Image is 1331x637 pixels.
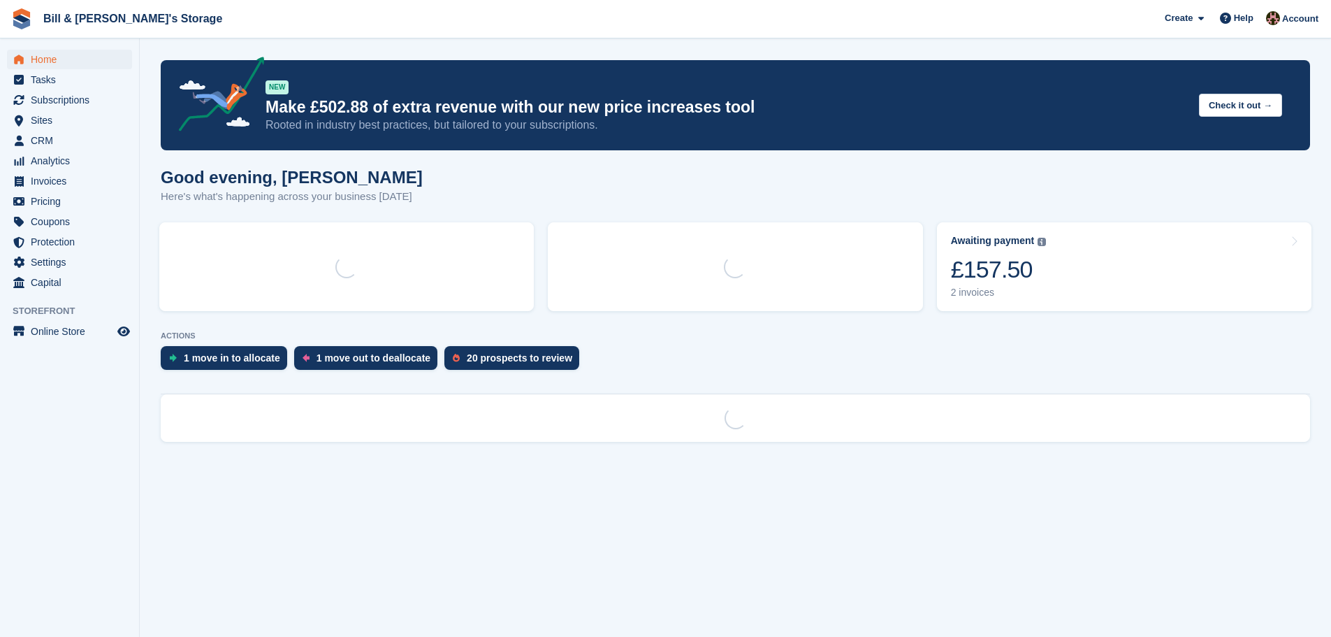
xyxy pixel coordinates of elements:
a: Awaiting payment £157.50 2 invoices [937,222,1311,311]
a: menu [7,131,132,150]
div: 1 move out to deallocate [317,352,430,364]
span: Protection [31,232,115,252]
h1: Good evening, [PERSON_NAME] [161,168,423,187]
img: move_ins_to_allocate_icon-fdf77a2bb77ea45bf5b3d319d69a93e2d87916cf1d5bf7949dd705db3b84f3ca.svg [169,354,177,362]
a: menu [7,171,132,191]
a: Preview store [115,323,132,340]
a: Bill & [PERSON_NAME]'s Storage [38,7,228,30]
a: menu [7,252,132,272]
div: £157.50 [951,255,1047,284]
span: Online Store [31,322,115,341]
span: Storefront [13,304,139,318]
div: 2 invoices [951,287,1047,299]
a: menu [7,192,132,211]
a: 20 prospects to review [444,346,586,377]
span: Sites [31,110,115,130]
p: Rooted in industry best practices, but tailored to your subscriptions. [266,117,1188,133]
span: Capital [31,273,115,292]
div: 1 move in to allocate [184,352,280,364]
div: Awaiting payment [951,235,1035,247]
p: ACTIONS [161,331,1310,341]
span: Account [1282,12,1318,26]
span: Tasks [31,70,115,90]
p: Here's what's happening across your business [DATE] [161,189,423,205]
a: 1 move in to allocate [161,346,294,377]
img: move_outs_to_deallocate_icon-f764333ba52eb49d3ac5e1228854f67142a1ed5810a6f6cc68b1a99e826820c5.svg [303,354,310,362]
a: menu [7,322,132,341]
span: Help [1234,11,1253,25]
span: Create [1165,11,1193,25]
img: stora-icon-8386f47178a22dfd0bd8f6a31ec36ba5ce8667c1dd55bd0f319d3a0aa187defe.svg [11,8,32,29]
a: menu [7,273,132,292]
img: Jack Bottesch [1266,11,1280,25]
div: 20 prospects to review [467,352,572,364]
a: menu [7,110,132,130]
a: menu [7,232,132,252]
span: Coupons [31,212,115,231]
span: Pricing [31,192,115,211]
a: menu [7,212,132,231]
p: Make £502.88 of extra revenue with our new price increases tool [266,97,1188,117]
button: Check it out → [1199,94,1282,117]
span: Settings [31,252,115,272]
a: menu [7,90,132,110]
a: menu [7,50,132,69]
span: Analytics [31,151,115,171]
a: menu [7,70,132,90]
span: Invoices [31,171,115,191]
img: price-adjustments-announcement-icon-8257ccfd72463d97f412b2fc003d46551f7dbcb40ab6d574587a9cd5c0d94... [167,57,265,136]
a: menu [7,151,132,171]
img: prospect-51fa495bee0391a8d652442698ab0144808aea92771e9ea1ae160a38d050c398.svg [453,354,460,362]
div: NEW [266,80,289,94]
a: 1 move out to deallocate [294,346,444,377]
img: icon-info-grey-7440780725fd019a000dd9b08b2336e03edf1995a4989e88bcd33f0948082b44.svg [1038,238,1046,246]
span: Subscriptions [31,90,115,110]
span: Home [31,50,115,69]
span: CRM [31,131,115,150]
